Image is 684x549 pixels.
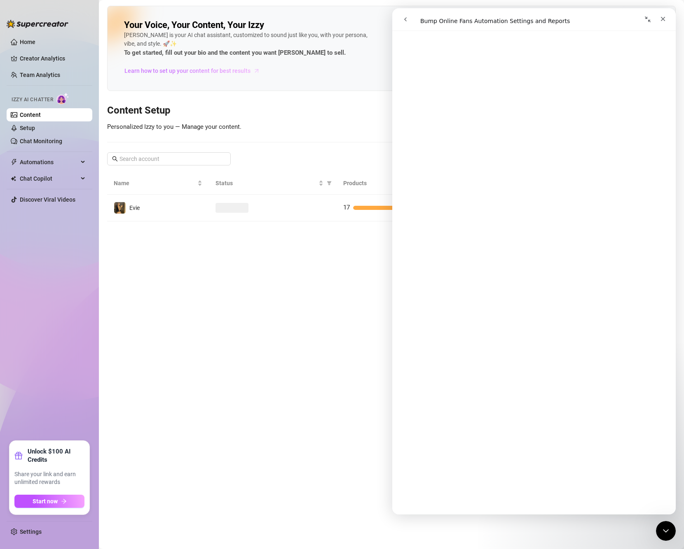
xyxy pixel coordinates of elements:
[124,66,251,75] span: Learn how to set up your content for best results
[20,156,78,169] span: Automations
[253,67,261,75] span: arrow-right
[112,156,118,162] span: search
[343,204,350,211] span: 17
[343,179,419,188] span: Products
[20,39,35,45] a: Home
[337,172,432,195] th: Products
[124,49,346,56] strong: To get started, fill out your bio and the content you want [PERSON_NAME] to sell.
[124,64,266,77] a: Learn how to set up your content for best results
[114,202,126,214] img: Evie
[20,138,62,144] a: Chat Monitoring
[14,470,84,486] span: Share your link and earn unlimited rewards
[124,19,264,31] h2: Your Voice, Your Content, Your Izzy
[61,498,67,504] span: arrow-right
[107,104,676,117] h3: Content Setup
[325,177,333,189] span: filter
[107,172,209,195] th: Name
[216,179,317,188] span: Status
[209,172,337,195] th: Status
[119,154,219,163] input: Search account
[14,495,84,508] button: Start nowarrow-right
[20,528,42,535] a: Settings
[20,72,60,78] a: Team Analytics
[107,123,241,130] span: Personalized Izzy to you — Manage your content.
[20,112,41,118] a: Content
[7,20,68,28] img: logo-BBDzfeDw.svg
[33,498,58,505] span: Start now
[56,93,69,105] img: AI Chatter
[14,451,23,460] span: gift
[129,205,140,211] span: Evie
[656,521,676,541] iframe: Intercom live chat
[20,172,78,185] span: Chat Copilot
[12,96,53,104] span: Izzy AI Chatter
[124,31,371,58] div: [PERSON_NAME] is your AI chat assistant, customized to sound just like you, with your persona, vi...
[28,447,84,464] strong: Unlock $100 AI Credits
[114,179,196,188] span: Name
[327,181,332,186] span: filter
[548,7,675,91] img: ai-chatter-content-library-cLFOSyPT.png
[20,125,35,131] a: Setup
[20,196,75,203] a: Discover Viral Videos
[11,159,17,165] span: thunderbolt
[20,52,86,65] a: Creator Analytics
[11,176,16,181] img: Chat Copilot
[392,8,676,514] iframe: Intercom live chat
